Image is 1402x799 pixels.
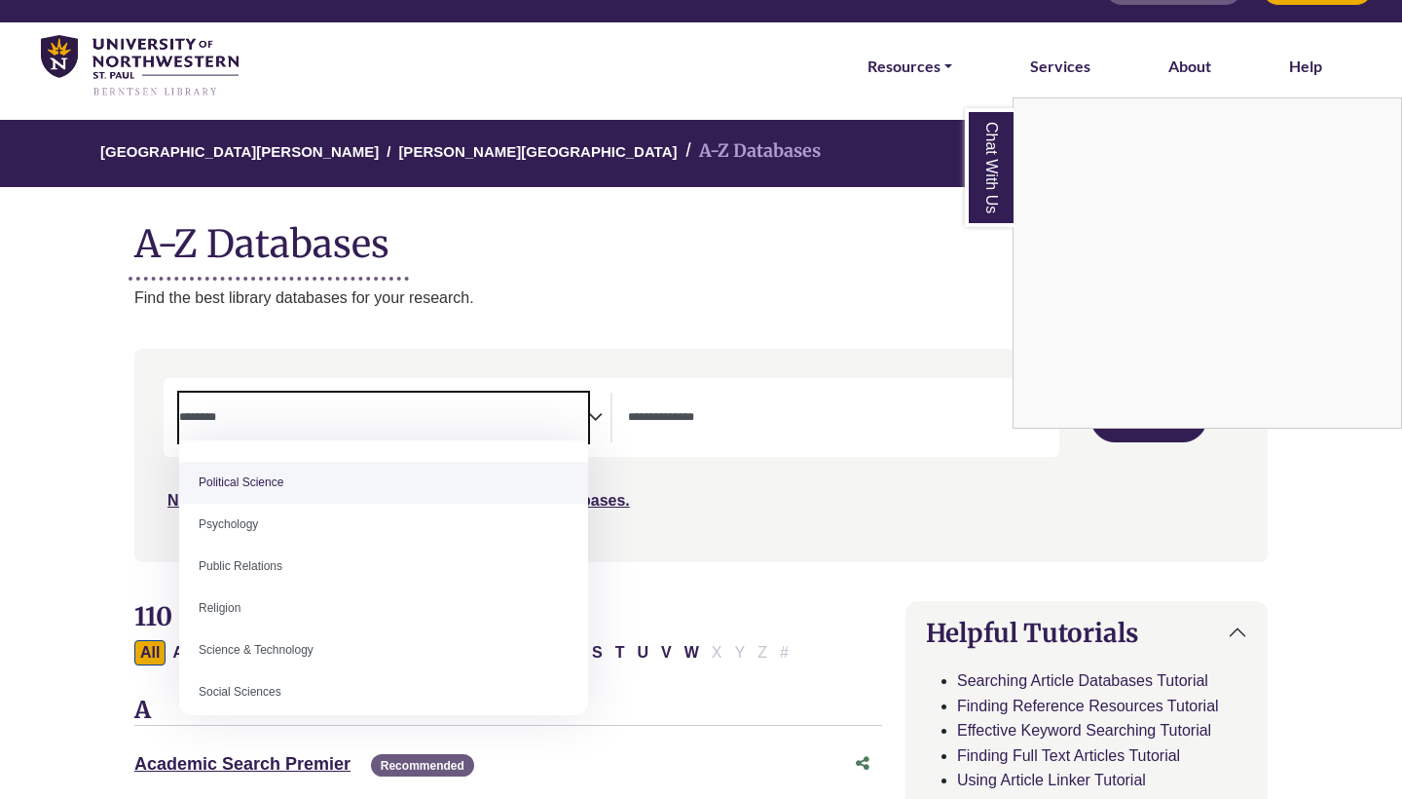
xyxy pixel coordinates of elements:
[179,504,588,546] li: Psychology
[179,462,588,504] li: Political Science
[179,588,588,629] li: Religion
[1013,97,1402,429] div: Chat With Us
[965,108,1014,227] a: Chat With Us
[179,546,588,588] li: Public Relations
[179,671,588,713] li: Social Sciences
[1014,98,1401,428] iframe: Chat Widget
[179,629,588,671] li: Science & Technology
